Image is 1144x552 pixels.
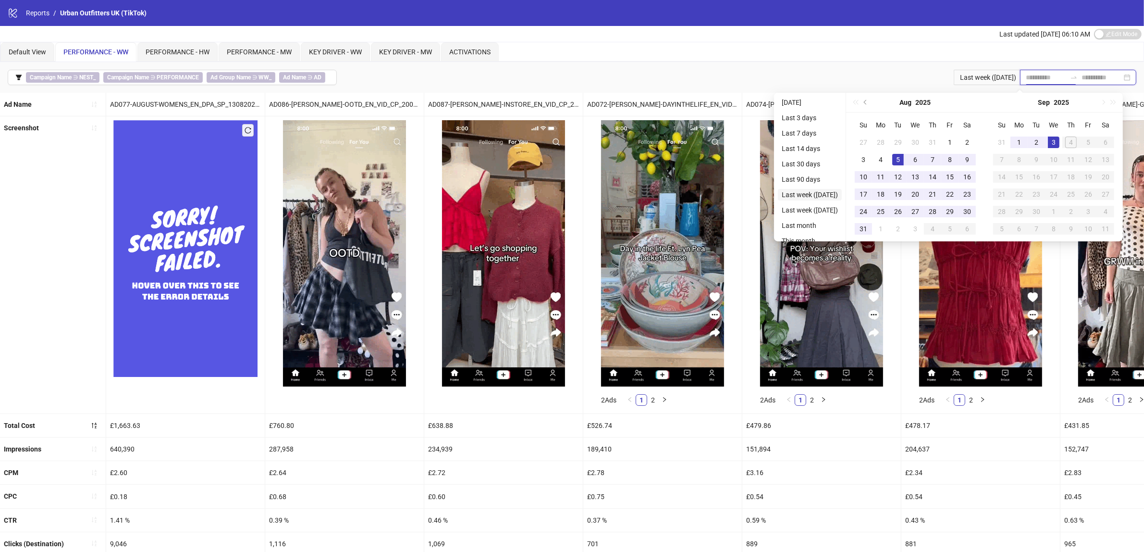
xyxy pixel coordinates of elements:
td: 2025-10-01 [1045,203,1062,220]
li: Last week ([DATE]) [778,204,842,216]
div: 29 [1013,206,1025,217]
span: sort-ascending [91,540,98,547]
td: 2025-09-01 [872,220,889,238]
span: sort-ascending [91,516,98,523]
li: 1 [954,394,965,406]
th: Th [924,116,941,134]
span: right [821,397,826,402]
div: 18 [1065,171,1077,183]
td: 2025-08-21 [924,186,941,203]
li: Previous Page [1101,394,1113,406]
div: 18 [875,188,886,200]
div: 6 [1100,137,1111,148]
div: 23 [1031,188,1042,200]
a: 1 [795,395,806,405]
td: 2025-08-30 [959,203,976,220]
div: £479.86 [742,414,901,437]
td: 2025-09-28 [993,203,1010,220]
th: Su [855,116,872,134]
span: 2 Ads [601,396,616,404]
div: 2 [1031,137,1042,148]
td: 2025-09-27 [1097,186,1114,203]
b: PERFORMANCE [157,74,199,81]
span: ∋ [103,72,203,83]
div: 7 [1031,223,1042,235]
button: left [783,394,795,406]
td: 2025-09-14 [993,168,1010,186]
td: 2025-10-04 [1097,203,1114,220]
td: 2025-08-03 [855,151,872,168]
span: reload [245,127,251,134]
td: 2025-07-28 [872,134,889,151]
a: 2 [807,395,817,405]
span: Default View [9,48,46,56]
div: £478.17 [901,414,1060,437]
b: Ad Name [283,74,306,81]
b: NEST_ [79,74,96,81]
span: ∋ [279,72,325,83]
img: Screenshot 1839889407675410 [601,120,724,387]
td: 2025-09-03 [1045,134,1062,151]
span: ∋ [26,72,99,83]
td: 2025-08-10 [855,168,872,186]
button: left [942,394,954,406]
td: 2025-08-28 [924,203,941,220]
div: 5 [996,223,1008,235]
div: 23 [961,188,973,200]
div: 29 [944,206,956,217]
div: AD072-[PERSON_NAME]-DAYINTHELIFE_EN_VID_CP_08082025_F_NSN_SC13_USP7_WW [583,93,742,116]
td: 2025-09-24 [1045,186,1062,203]
div: 3 [910,223,921,235]
img: Failed Screenshot Placeholder [113,120,258,376]
td: 2025-09-02 [889,220,907,238]
span: PERFORMANCE - WW [63,48,128,56]
td: 2025-08-26 [889,203,907,220]
a: 2 [1125,395,1135,405]
div: 31 [858,223,869,235]
div: 24 [1048,188,1059,200]
td: 2025-09-30 [1028,203,1045,220]
div: 8 [944,154,956,165]
td: 2025-09-22 [1010,186,1028,203]
th: We [1045,116,1062,134]
th: Tu [889,116,907,134]
b: Ad Name [4,100,32,108]
td: 2025-09-04 [1062,134,1080,151]
div: AD077-AUGUST-WOMENS_EN_DPA_SP_13082025_F_CC_SC3_None_WW [106,93,265,116]
td: 2025-09-25 [1062,186,1080,203]
b: Campaign Name [107,74,149,81]
th: Fr [941,116,959,134]
div: 8 [1013,154,1025,165]
button: Choose a month [1038,93,1050,112]
div: 13 [1100,154,1111,165]
li: 1 [1113,394,1124,406]
td: 2025-08-18 [872,186,889,203]
div: £526.74 [583,414,742,437]
div: 22 [944,188,956,200]
span: KEY DRIVER - MW [379,48,432,56]
td: 2025-10-09 [1062,220,1080,238]
div: 26 [1082,188,1094,200]
th: Mo [1010,116,1028,134]
td: 2025-10-03 [1080,203,1097,220]
span: right [662,397,667,402]
div: 15 [944,171,956,183]
li: Last 3 days [778,112,842,124]
div: 20 [1100,171,1111,183]
td: 2025-07-27 [855,134,872,151]
td: 2025-09-16 [1028,168,1045,186]
div: 31 [996,137,1008,148]
li: Last 90 days [778,174,842,185]
td: 2025-10-07 [1028,220,1045,238]
div: 10 [858,171,869,183]
button: Choose a year [916,93,931,112]
td: 2025-09-07 [993,151,1010,168]
li: 2 [965,394,977,406]
td: 2025-08-15 [941,168,959,186]
li: 2 [806,394,818,406]
div: 7 [927,154,938,165]
span: sort-ascending [91,125,98,131]
div: 6 [910,154,921,165]
div: 4 [927,223,938,235]
div: 6 [1013,223,1025,235]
